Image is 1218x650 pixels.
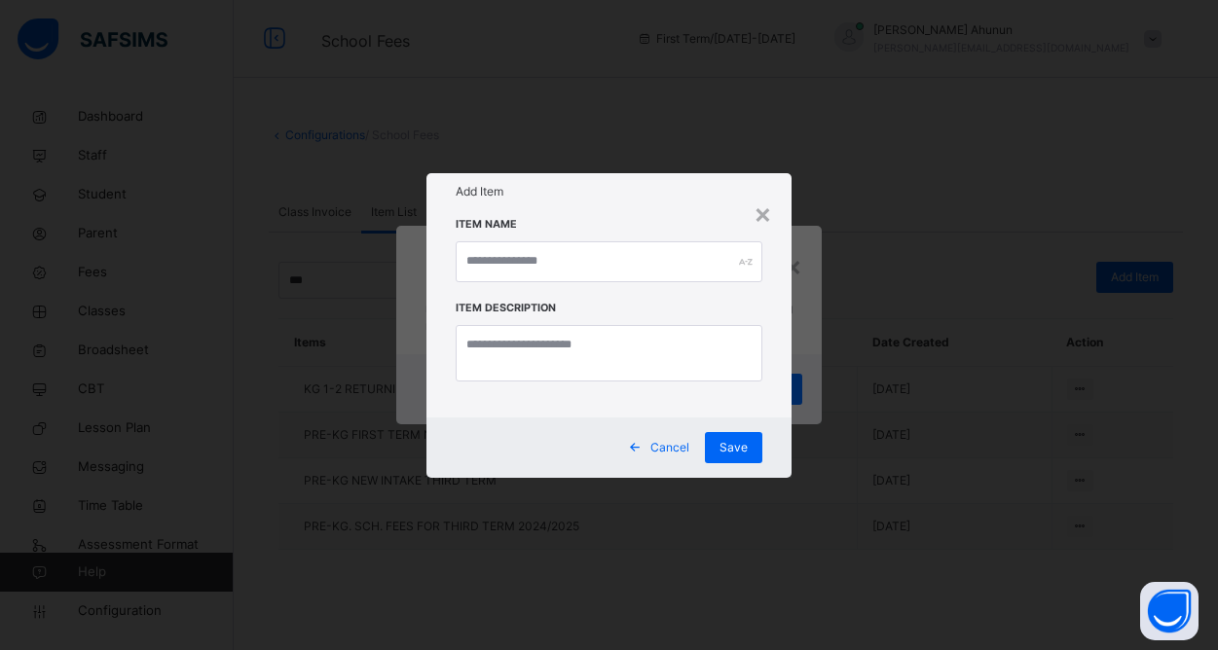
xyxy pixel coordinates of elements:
span: Save [720,439,748,456]
div: × [754,193,772,234]
button: Open asap [1140,582,1199,640]
span: Cancel [650,439,689,456]
label: Item Description [456,301,556,316]
h1: Add Item [456,183,762,200]
label: Item Name [456,217,517,233]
